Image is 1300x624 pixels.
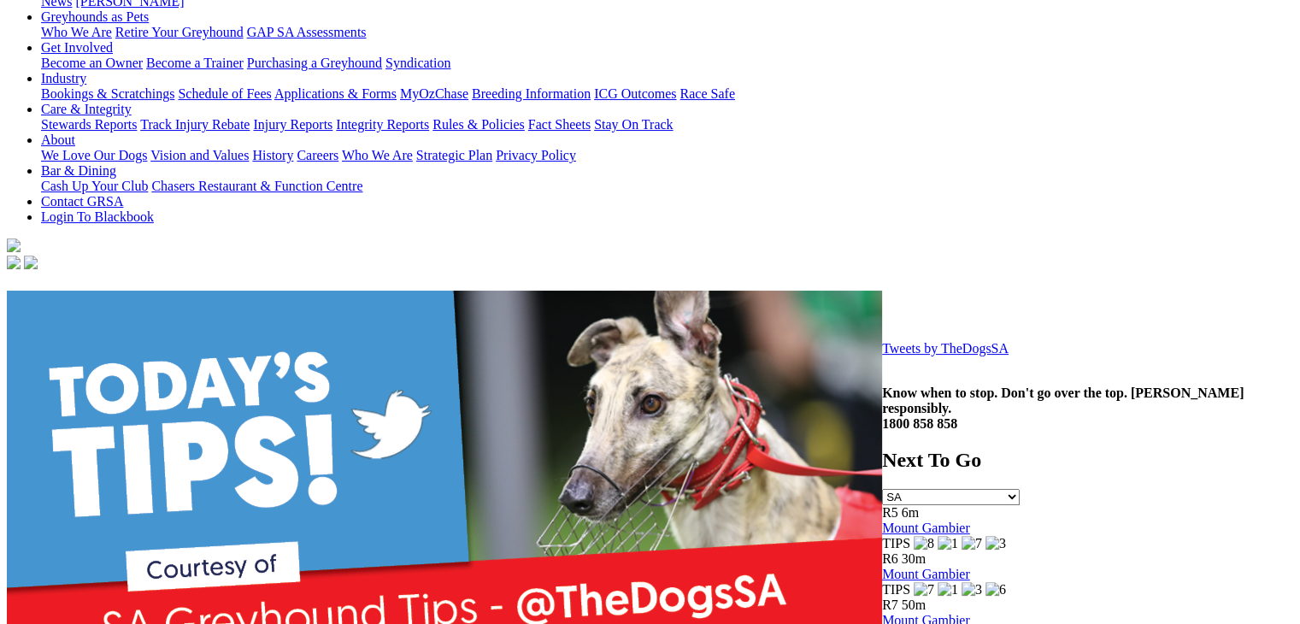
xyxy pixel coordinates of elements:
a: History [252,148,293,162]
a: Cash Up Your Club [41,179,148,193]
div: Bar & Dining [41,179,1293,194]
a: Who We Are [41,25,112,39]
img: logo-grsa-white.png [7,238,21,252]
a: Retire Your Greyhound [115,25,244,39]
span: R5 [882,505,898,520]
img: facebook.svg [7,256,21,269]
a: Strategic Plan [416,148,492,162]
a: Vision and Values [150,148,249,162]
img: 7 [962,536,982,551]
div: Industry [41,86,1293,102]
strong: Know when to stop. Don't go over the top. [PERSON_NAME] responsibly. 1800 858 858 [882,386,1244,431]
a: About [41,132,75,147]
a: Chasers Restaurant & Function Centre [151,179,362,193]
a: Stewards Reports [41,117,137,132]
img: 1 [938,536,958,551]
a: Rules & Policies [432,117,525,132]
div: Care & Integrity [41,117,1293,132]
div: About [41,148,1293,163]
img: 1 [938,582,958,598]
a: Purchasing a Greyhound [247,56,382,70]
a: Mount Gambier [882,567,970,581]
a: Contact GRSA [41,194,123,209]
img: 6 [985,582,1006,598]
a: Fact Sheets [528,117,591,132]
a: Integrity Reports [336,117,429,132]
a: Industry [41,71,86,85]
a: Track Injury Rebate [140,117,250,132]
a: Careers [297,148,338,162]
a: Race Safe [679,86,734,101]
a: Bookings & Scratchings [41,86,174,101]
img: 3 [985,536,1006,551]
a: Stay On Track [594,117,673,132]
a: Get Involved [41,40,113,55]
a: GAP SA Assessments [247,25,367,39]
div: Greyhounds as Pets [41,25,1293,40]
a: Login To Blackbook [41,209,154,224]
a: Privacy Policy [496,148,576,162]
a: Care & Integrity [41,102,132,116]
div: Get Involved [41,56,1293,71]
a: We Love Our Dogs [41,148,147,162]
img: 8 [914,536,934,551]
img: 3 [962,582,982,598]
a: Mount Gambier [882,521,970,535]
a: Become a Trainer [146,56,244,70]
span: R6 [882,551,898,566]
span: R7 [882,598,898,612]
img: 7 [914,582,934,598]
img: twitter.svg [24,256,38,269]
span: TIPS [882,536,910,550]
a: Breeding Information [472,86,591,101]
a: Syndication [385,56,450,70]
a: Bar & Dining [41,163,116,178]
span: 50m [902,598,926,612]
a: MyOzChase [400,86,468,101]
a: ICG Outcomes [594,86,676,101]
span: 30m [902,551,926,566]
a: Greyhounds as Pets [41,9,149,24]
a: Tweets by TheDogsSA [882,341,1009,356]
a: Applications & Forms [274,86,397,101]
a: Become an Owner [41,56,143,70]
a: Schedule of Fees [178,86,271,101]
span: 6m [902,505,919,520]
span: TIPS [882,582,910,597]
a: Injury Reports [253,117,332,132]
a: Who We Are [342,148,413,162]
